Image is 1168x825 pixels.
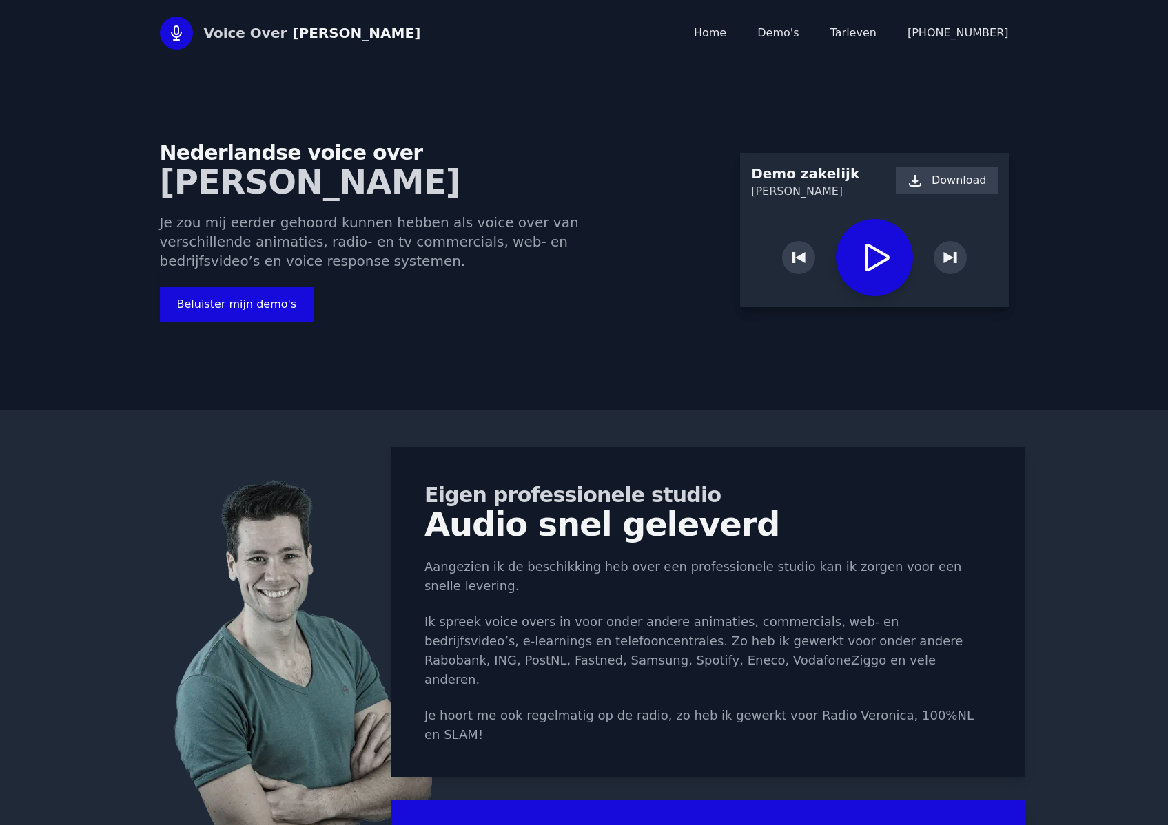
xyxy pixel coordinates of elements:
[204,23,287,43] span: Voice Over
[424,612,992,689] p: Ik spreek voice overs in voor onder andere animaties, commercials, web- en bedrijfsvideo’s, e-lea...
[424,557,992,596] p: Aangezien ik de beschikking heb over een professionele studio kan ik zorgen voor een snelle lever...
[751,186,859,197] p: [PERSON_NAME]
[160,287,314,322] button: Beluister mijn demo's
[424,706,992,744] p: Je hoort me ook regelmatig op de radio, zo heb ik gewerkt voor Radio Veronica, 100%NL en SLAM!
[934,241,967,274] button: Next
[836,219,913,296] button: Play / Pause
[757,26,799,39] a: Demo's
[424,483,992,508] h3: Eigen professionele studio
[424,508,992,541] h2: Audio snel geleverd
[160,163,460,201] span: [PERSON_NAME]
[694,26,726,39] a: Home
[160,140,623,165] span: Nederlandse voice over
[896,167,998,194] a: Download demo's
[908,26,1009,39] a: [PHONE_NUMBER]
[160,17,421,50] a: Home
[830,26,877,39] a: Tarieven
[292,23,420,43] span: [PERSON_NAME]
[751,164,859,183] h3: Demo zakelijk
[782,241,815,274] button: Previous
[160,213,623,271] p: Je zou mij eerder gehoord kunnen hebben als voice over van verschillende animaties, radio- en tv ...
